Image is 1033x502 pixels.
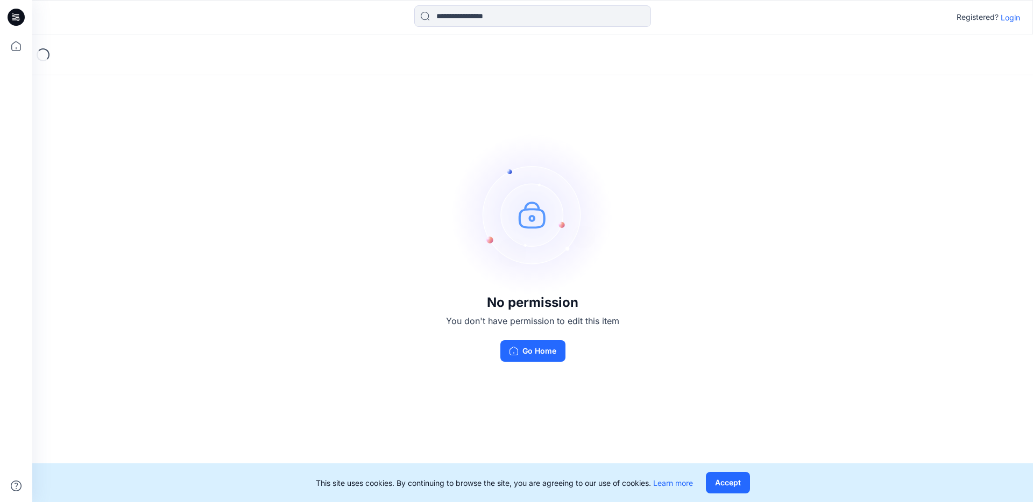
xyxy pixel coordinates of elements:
a: Learn more [653,478,693,487]
button: Go Home [500,340,565,362]
h3: No permission [446,295,619,310]
p: This site uses cookies. By continuing to browse the site, you are agreeing to our use of cookies. [316,477,693,489]
p: Registered? [957,11,999,24]
img: no-perm.svg [452,134,613,295]
p: Login [1001,12,1020,23]
p: You don't have permission to edit this item [446,314,619,327]
button: Accept [706,472,750,493]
